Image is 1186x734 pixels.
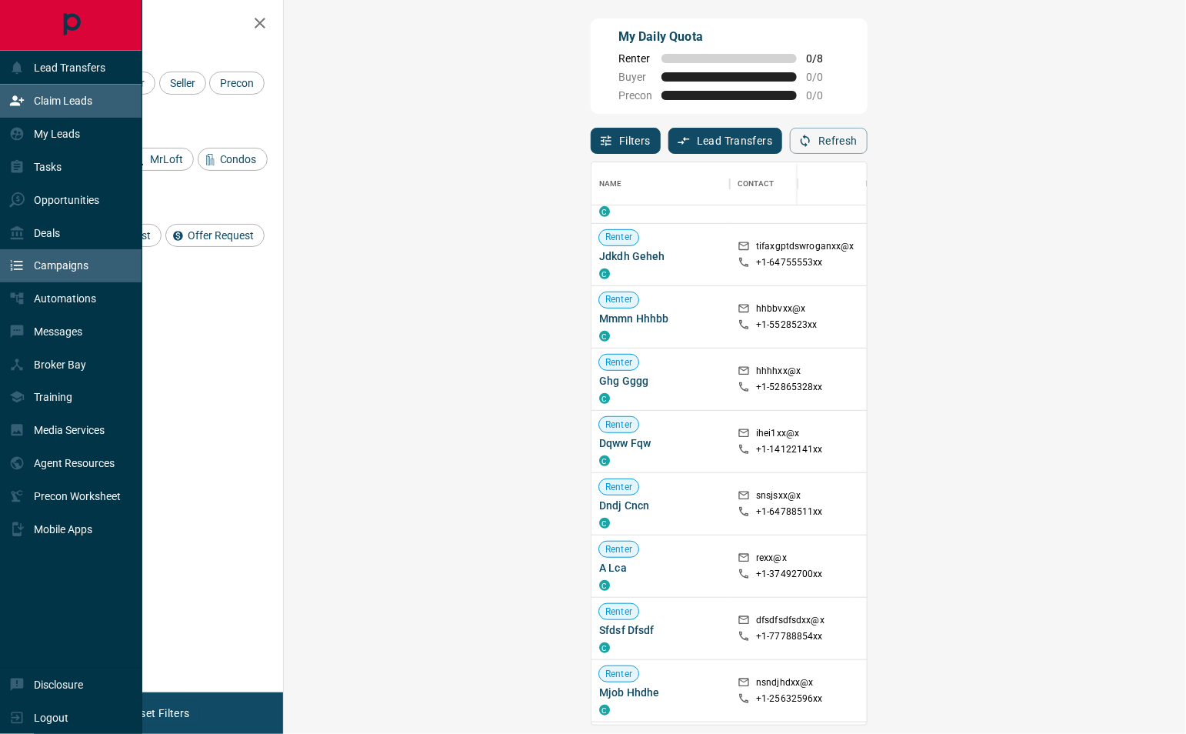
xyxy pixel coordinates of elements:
span: Precon [215,77,259,89]
p: +1- 51466528xx [756,194,823,207]
div: Name [599,162,622,205]
p: +1- 52865328xx [756,381,823,394]
div: condos.ca [599,706,610,716]
p: ihei1xx@x [756,427,799,443]
span: Renter [599,419,638,432]
span: Mmmn Hhhbb [599,311,722,326]
h2: Filters [49,15,268,34]
p: dfsdfsdfsdxx@x [756,614,825,630]
p: +1- 77788854xx [756,631,823,644]
div: condos.ca [599,455,610,466]
p: +1- 25632596xx [756,693,823,706]
span: A Lca [599,560,722,576]
div: condos.ca [599,269,610,279]
p: hhbbvxx@x [756,302,805,319]
span: Dqww Fqw [599,435,722,451]
p: nsndjhdxx@x [756,676,813,692]
div: Condos [198,148,268,171]
p: hhhhxx@x [756,365,801,381]
span: Mjob Hhdhe [599,686,722,701]
span: Renter [618,52,652,65]
span: Renter [599,294,638,307]
span: Seller [165,77,201,89]
span: Condos [215,153,262,165]
p: +1- 5528523xx [756,319,818,332]
span: Renter [599,481,638,494]
p: +1- 14122141xx [756,443,823,456]
div: Offer Request [165,224,265,247]
button: Reset Filters [117,700,199,726]
span: Renter [599,232,638,245]
span: Renter [599,668,638,681]
p: tifaxgptdswroganxx@x [756,240,855,256]
div: Seller [159,72,206,95]
span: Dndj Cncn [599,498,722,513]
div: MrLoft [128,148,194,171]
button: Lead Transfers [668,128,783,154]
div: condos.ca [599,331,610,342]
div: Name [591,162,730,205]
span: 0 / 8 [806,52,840,65]
div: condos.ca [599,393,610,404]
span: 0 / 0 [806,89,840,102]
span: Renter [599,543,638,556]
span: Sfdsf Dfsdf [599,623,722,639]
p: +1- 64788511xx [756,505,823,519]
p: +1- 37492700xx [756,568,823,581]
span: Jdkdh Geheh [599,249,722,264]
span: Renter [599,606,638,619]
span: Buyer [618,71,652,83]
div: Contact [738,162,775,205]
button: Refresh [790,128,868,154]
p: rexx@x [756,552,787,568]
p: snsjsxx@x [756,489,801,505]
span: Offer Request [182,229,259,242]
div: Contact [730,162,853,205]
span: 0 / 0 [806,71,840,83]
span: MrLoft [145,153,188,165]
span: Precon [618,89,652,102]
div: condos.ca [599,643,610,654]
div: condos.ca [599,206,610,217]
div: Precon [209,72,265,95]
div: condos.ca [599,581,610,592]
span: Renter [599,356,638,369]
div: condos.ca [599,518,610,529]
p: My Daily Quota [618,28,840,46]
p: +1- 64755553xx [756,256,823,269]
span: Ghg Gggg [599,373,722,389]
button: Filters [591,128,661,154]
